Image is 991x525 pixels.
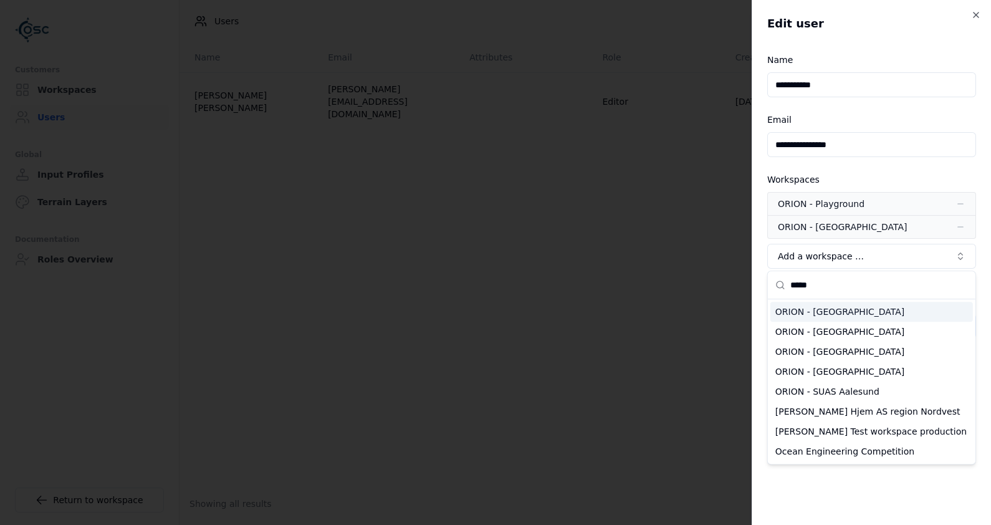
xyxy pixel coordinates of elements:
[778,198,864,210] div: ORION - Playground
[767,115,792,125] label: Email
[770,382,973,402] div: ORION - SUAS Aalesund
[770,402,973,421] div: [PERSON_NAME] Hjem AS region Nordvest
[767,55,793,65] label: Name
[770,441,973,461] div: Ocean Engineering Competition
[778,250,864,262] span: Add a workspace …
[768,299,975,464] div: Suggestions
[770,302,973,322] div: ORION - [GEOGRAPHIC_DATA]
[770,421,973,441] div: [PERSON_NAME] Test workspace production
[770,362,973,382] div: ORION - [GEOGRAPHIC_DATA]
[770,342,973,362] div: ORION - [GEOGRAPHIC_DATA]
[770,322,973,342] div: ORION - [GEOGRAPHIC_DATA]
[767,15,976,32] h2: Edit user
[778,221,907,233] div: ORION - [GEOGRAPHIC_DATA]
[767,175,820,185] label: Workspaces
